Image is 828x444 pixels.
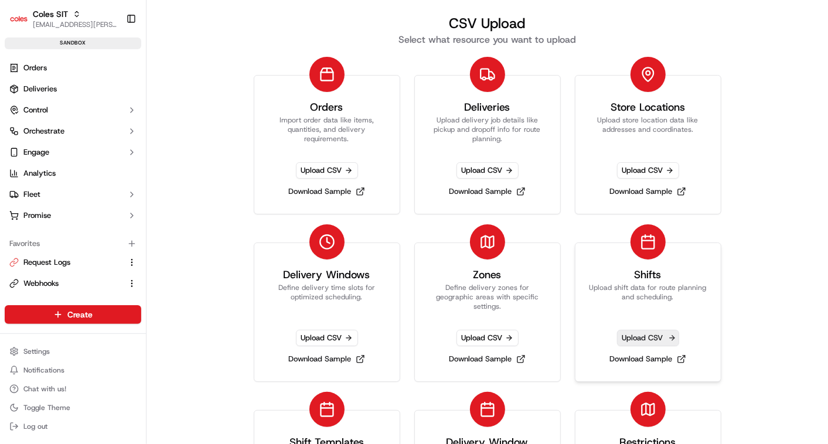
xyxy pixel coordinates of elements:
[5,381,141,397] button: Chat with us!
[23,147,49,158] span: Engage
[23,168,56,179] span: Analytics
[5,253,141,272] button: Request Logs
[444,351,530,367] a: Download Sample
[5,274,141,293] button: Webhooks
[33,8,68,20] button: Coles SIT
[23,63,47,73] span: Orders
[239,33,736,47] h2: Select what resource you want to upload
[254,243,400,382] a: Delivery WindowsDefine delivery time slots for optimized scheduling.Upload CSVDownload Sample
[5,362,141,378] button: Notifications
[456,330,519,346] span: Upload CSV
[5,185,141,204] button: Fleet
[23,84,57,94] span: Deliveries
[23,126,64,136] span: Orchestrate
[40,111,192,123] div: Start new chat
[590,283,707,311] p: Upload shift data for route planning and scheduling.
[5,164,141,183] a: Analytics
[23,278,59,289] span: Webhooks
[9,278,122,289] a: Webhooks
[617,330,679,346] span: Upload CSV
[5,234,141,253] div: Favorites
[111,169,188,181] span: API Documentation
[7,165,94,186] a: 📗Knowledge Base
[9,257,122,268] a: Request Logs
[5,59,141,77] a: Orders
[12,46,213,65] p: Welcome 👋
[268,115,386,144] p: Import order data like items, quantities, and delivery requirements.
[5,80,141,98] a: Deliveries
[575,243,721,382] a: ShiftsUpload shift data for route planning and scheduling.Upload CSVDownload Sample
[575,75,721,214] a: Store LocationsUpload store location data like addresses and coordinates.Upload CSVDownload Sample
[414,243,561,382] a: ZonesDefine delivery zones for geographic areas with specific settings.Upload CSVDownload Sample
[12,111,33,132] img: 1736555255976-a54dd68f-1ca7-489b-9aae-adbdc363a1c4
[429,115,546,144] p: Upload delivery job details like pickup and dropoff info for route planning.
[617,162,679,179] span: Upload CSV
[23,189,40,200] span: Fleet
[296,162,358,179] span: Upload CSV
[444,183,530,200] a: Download Sample
[456,162,519,179] span: Upload CSV
[5,343,141,360] button: Settings
[5,122,141,141] button: Orchestrate
[268,283,386,311] p: Define delivery time slots for optimized scheduling.
[23,169,90,181] span: Knowledge Base
[30,75,211,87] input: Got a question? Start typing here...
[40,123,148,132] div: We're available if you need us!
[12,170,21,180] div: 📗
[5,206,141,225] button: Promise
[5,143,141,162] button: Engage
[99,170,108,180] div: 💻
[5,305,141,324] button: Create
[635,267,662,283] h3: Shifts
[296,330,358,346] span: Upload CSV
[12,11,35,35] img: Nash
[254,75,400,214] a: OrdersImport order data like items, quantities, and delivery requirements.Upload CSVDownload Sample
[311,99,343,115] h3: Orders
[23,105,48,115] span: Control
[9,9,28,28] img: Coles SIT
[67,309,93,320] span: Create
[5,418,141,435] button: Log out
[23,366,64,375] span: Notifications
[23,210,51,221] span: Promise
[590,115,707,144] p: Upload store location data like addresses and coordinates.
[5,5,121,33] button: Coles SITColes SIT[EMAIL_ADDRESS][PERSON_NAME][PERSON_NAME][DOMAIN_NAME]
[429,283,546,311] p: Define delivery zones for geographic areas with specific settings.
[5,101,141,119] button: Control
[284,351,370,367] a: Download Sample
[23,403,70,412] span: Toggle Theme
[284,183,370,200] a: Download Sample
[239,14,736,33] h1: CSV Upload
[5,37,141,49] div: sandbox
[199,115,213,129] button: Start new chat
[33,20,117,29] button: [EMAIL_ADDRESS][PERSON_NAME][PERSON_NAME][DOMAIN_NAME]
[5,399,141,416] button: Toggle Theme
[605,183,691,200] a: Download Sample
[605,351,691,367] a: Download Sample
[23,347,50,356] span: Settings
[284,267,370,283] h3: Delivery Windows
[94,165,193,186] a: 💻API Documentation
[473,267,502,283] h3: Zones
[465,99,510,115] h3: Deliveries
[117,198,142,207] span: Pylon
[23,257,70,268] span: Request Logs
[23,422,47,431] span: Log out
[23,384,66,394] span: Chat with us!
[83,197,142,207] a: Powered byPylon
[414,75,561,214] a: DeliveriesUpload delivery job details like pickup and dropoff info for route planning.Upload CSVD...
[611,99,685,115] h3: Store Locations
